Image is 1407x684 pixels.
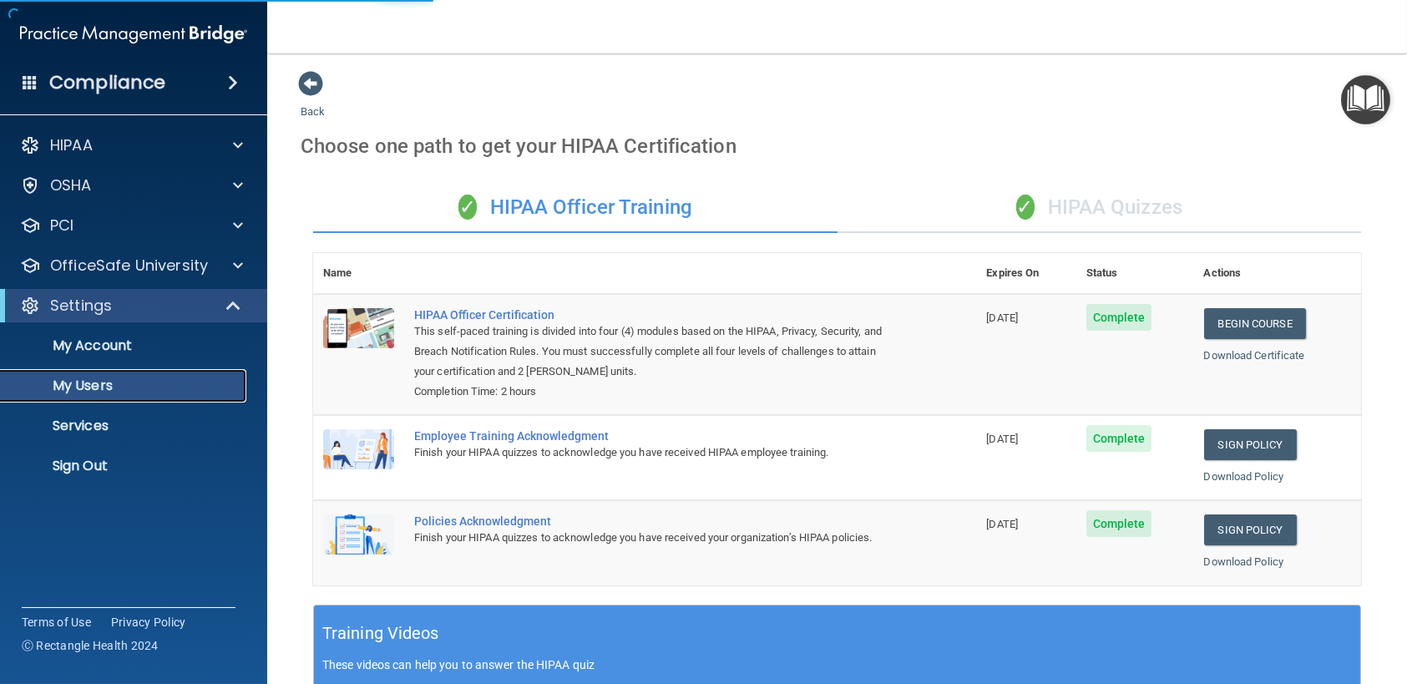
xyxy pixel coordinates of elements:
span: Complete [1086,510,1152,537]
div: Finish your HIPAA quizzes to acknowledge you have received HIPAA employee training. [414,443,893,463]
div: HIPAA Quizzes [838,183,1362,233]
th: Status [1076,253,1194,294]
a: Download Policy [1204,555,1284,568]
a: HIPAA Officer Certification [414,308,893,322]
span: ✓ [1016,195,1035,220]
div: Employee Training Acknowledgment [414,429,893,443]
div: Choose one path to get your HIPAA Certification [301,122,1374,170]
span: [DATE] [986,433,1018,445]
a: Download Certificate [1204,349,1305,362]
div: Finish your HIPAA quizzes to acknowledge you have received your organization’s HIPAA policies. [414,528,893,548]
span: [DATE] [986,518,1018,530]
a: HIPAA [20,135,243,155]
p: Sign Out [11,458,239,474]
p: Services [11,418,239,434]
th: Actions [1194,253,1361,294]
a: Begin Course [1204,308,1306,339]
iframe: Drift Widget Chat Controller [1118,566,1387,632]
p: These videos can help you to answer the HIPAA quiz [322,658,1352,671]
th: Name [313,253,404,294]
a: OfficeSafe University [20,256,243,276]
span: ✓ [458,195,477,220]
p: My Account [11,337,239,354]
h4: Compliance [49,71,165,94]
span: [DATE] [986,312,1018,324]
a: Back [301,85,325,118]
a: Privacy Policy [111,614,186,631]
p: OSHA [50,175,92,195]
a: Download Policy [1204,470,1284,483]
a: Sign Policy [1204,514,1297,545]
a: PCI [20,215,243,236]
p: Settings [50,296,112,316]
a: Terms of Use [22,614,91,631]
span: Complete [1086,304,1152,331]
a: Settings [20,296,242,316]
div: This self-paced training is divided into four (4) modules based on the HIPAA, Privacy, Security, ... [414,322,893,382]
p: PCI [50,215,73,236]
div: Policies Acknowledgment [414,514,893,528]
th: Expires On [976,253,1075,294]
div: HIPAA Officer Training [313,183,838,233]
span: Ⓒ Rectangle Health 2024 [22,637,159,654]
p: OfficeSafe University [50,256,208,276]
div: Completion Time: 2 hours [414,382,893,402]
a: Sign Policy [1204,429,1297,460]
p: HIPAA [50,135,93,155]
p: My Users [11,377,239,394]
h5: Training Videos [322,619,439,648]
img: PMB logo [20,18,247,51]
a: OSHA [20,175,243,195]
span: Complete [1086,425,1152,452]
button: Open Resource Center [1341,75,1390,124]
